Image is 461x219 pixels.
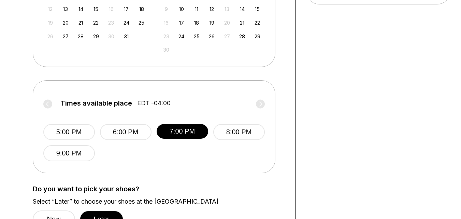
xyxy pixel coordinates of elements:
label: Do you want to pick your shoes? [33,185,285,193]
div: Choose Saturday, November 15th, 2025 [253,4,262,14]
div: Choose Monday, October 20th, 2025 [61,18,70,27]
div: Choose Friday, October 17th, 2025 [122,4,131,14]
div: Not available Sunday, November 30th, 2025 [162,45,171,54]
div: Not available Thursday, October 16th, 2025 [106,4,116,14]
div: Choose Monday, October 13th, 2025 [61,4,70,14]
span: EDT -04:00 [137,99,171,107]
div: Choose Saturday, October 18th, 2025 [137,4,146,14]
div: Choose Saturday, October 25th, 2025 [137,18,146,27]
div: Choose Tuesday, October 21st, 2025 [76,18,85,27]
div: Choose Tuesday, November 18th, 2025 [192,18,201,27]
div: Choose Wednesday, October 15th, 2025 [91,4,101,14]
span: Times available place [60,99,132,107]
div: Not available Sunday, October 19th, 2025 [46,18,55,27]
div: Choose Saturday, November 22nd, 2025 [253,18,262,27]
div: Choose Wednesday, November 19th, 2025 [207,18,216,27]
div: Choose Monday, November 17th, 2025 [177,18,186,27]
div: Not available Thursday, October 23rd, 2025 [106,18,116,27]
div: Not available Sunday, October 12th, 2025 [46,4,55,14]
div: Choose Wednesday, October 22nd, 2025 [91,18,101,27]
div: Choose Monday, November 24th, 2025 [177,32,186,41]
div: Not available Thursday, November 20th, 2025 [222,18,232,27]
div: Choose Wednesday, November 12th, 2025 [207,4,216,14]
div: Not available Sunday, October 26th, 2025 [46,32,55,41]
div: Choose Wednesday, November 26th, 2025 [207,32,216,41]
div: Choose Friday, November 21st, 2025 [237,18,247,27]
div: Choose Friday, October 31st, 2025 [122,32,131,41]
div: Choose Friday, November 14th, 2025 [237,4,247,14]
button: 5:00 PM [43,124,95,140]
div: Choose Tuesday, November 25th, 2025 [192,32,201,41]
div: Choose Tuesday, October 14th, 2025 [76,4,85,14]
div: Not available Thursday, November 13th, 2025 [222,4,232,14]
div: Choose Monday, November 10th, 2025 [177,4,186,14]
div: Choose Friday, October 24th, 2025 [122,18,131,27]
div: Choose Wednesday, October 29th, 2025 [91,32,101,41]
button: 9:00 PM [43,145,95,161]
button: 7:00 PM [157,124,208,139]
div: Choose Monday, October 27th, 2025 [61,32,70,41]
div: Not available Sunday, November 23rd, 2025 [162,32,171,41]
div: Choose Tuesday, November 11th, 2025 [192,4,201,14]
button: 6:00 PM [100,124,152,140]
div: Not available Thursday, November 27th, 2025 [222,32,232,41]
label: Select “Later” to choose your shoes at the [GEOGRAPHIC_DATA] [33,198,285,205]
button: 8:00 PM [213,124,265,140]
div: Choose Friday, November 28th, 2025 [237,32,247,41]
div: Choose Saturday, November 29th, 2025 [253,32,262,41]
div: Not available Sunday, November 9th, 2025 [162,4,171,14]
div: Choose Tuesday, October 28th, 2025 [76,32,85,41]
div: Not available Sunday, November 16th, 2025 [162,18,171,27]
div: Not available Thursday, October 30th, 2025 [106,32,116,41]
